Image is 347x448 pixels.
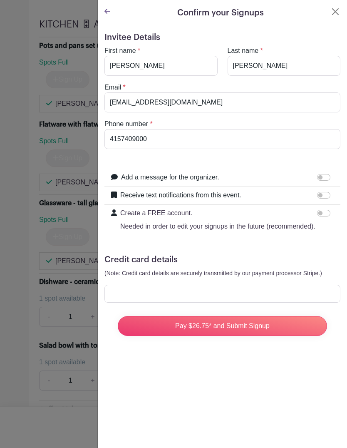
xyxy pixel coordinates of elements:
h5: Credit card details [104,255,340,265]
p: Needed in order to edit your signups in the future (recommended). [120,222,315,231]
label: Email [104,82,121,92]
label: Last name [228,46,259,56]
small: (Note: Credit card details are securely transmitted by our payment processor Stripe.) [104,270,322,276]
label: First name [104,46,136,56]
label: Add a message for the organizer. [121,172,219,182]
p: Create a FREE account. [120,208,315,218]
label: Receive text notifications from this event. [120,190,241,200]
label: Phone number [104,119,148,129]
h5: Invitee Details [104,32,340,42]
button: Close [330,7,340,17]
iframe: Secure card payment input frame [110,290,335,298]
h5: Confirm your Signups [177,7,264,19]
input: Pay $26.75* and Submit Signup [118,316,327,336]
